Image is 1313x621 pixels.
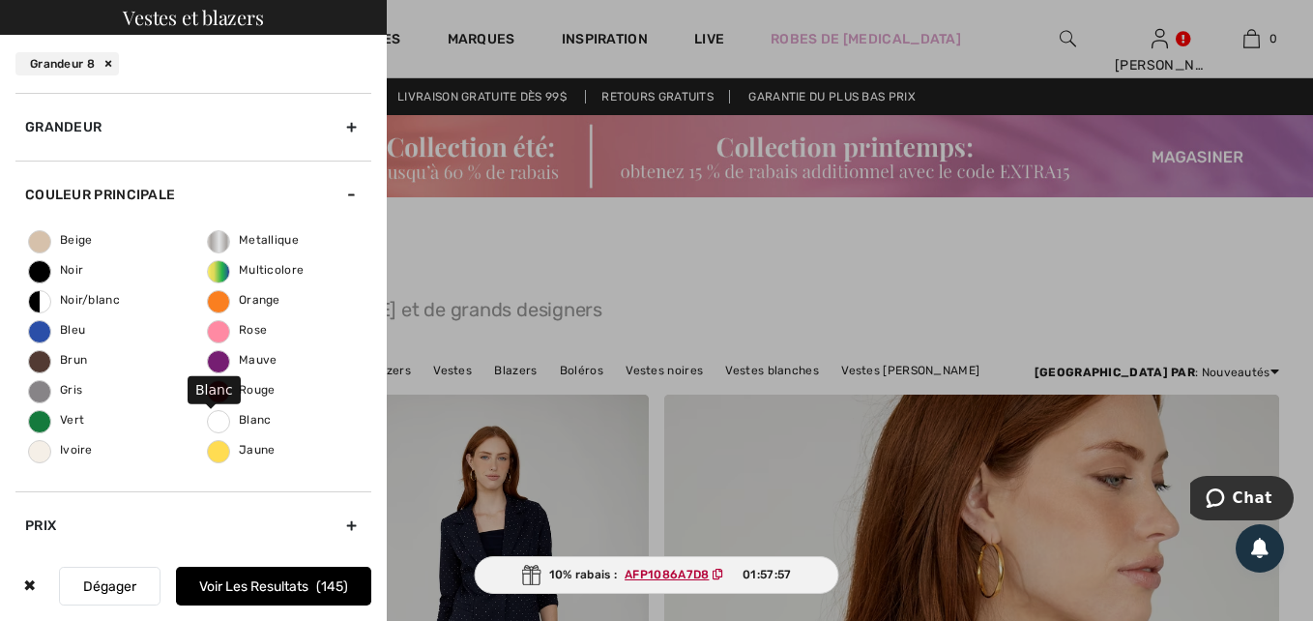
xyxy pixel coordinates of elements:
span: Metallique [208,233,299,247]
ins: AFP1086A7D8 [625,568,709,581]
span: 01:57:57 [743,566,791,583]
span: Rouge [208,383,276,397]
span: Noir/blanc [29,293,120,307]
span: Beige [29,233,93,247]
div: Couleur Principale [15,161,371,228]
span: 145 [316,578,348,595]
div: Grandeur 8 [15,52,119,75]
button: Dégager [59,567,160,606]
span: Bleu [29,323,85,337]
button: Voir les resultats145 [176,567,371,606]
span: Noir [29,263,83,277]
span: Rose [208,323,267,337]
span: Ivoire [29,443,93,457]
span: Multicolore [208,263,304,277]
span: Vert [29,413,84,427]
span: Jaune [208,443,276,457]
span: Orange [208,293,280,307]
div: Blanc [188,375,241,403]
div: ✖ [15,567,44,606]
img: Gift.svg [522,565,541,585]
span: Blanc [208,413,272,427]
iframe: Ouvre un widget dans lequel vous pouvez chatter avec l’un de nos agents [1190,476,1294,524]
span: Brun [29,353,87,367]
div: Prix [15,491,371,559]
span: Mauve [208,353,277,367]
div: 10% rabais : [475,556,839,594]
div: Grandeur [15,93,371,161]
span: Gris [29,383,82,397]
